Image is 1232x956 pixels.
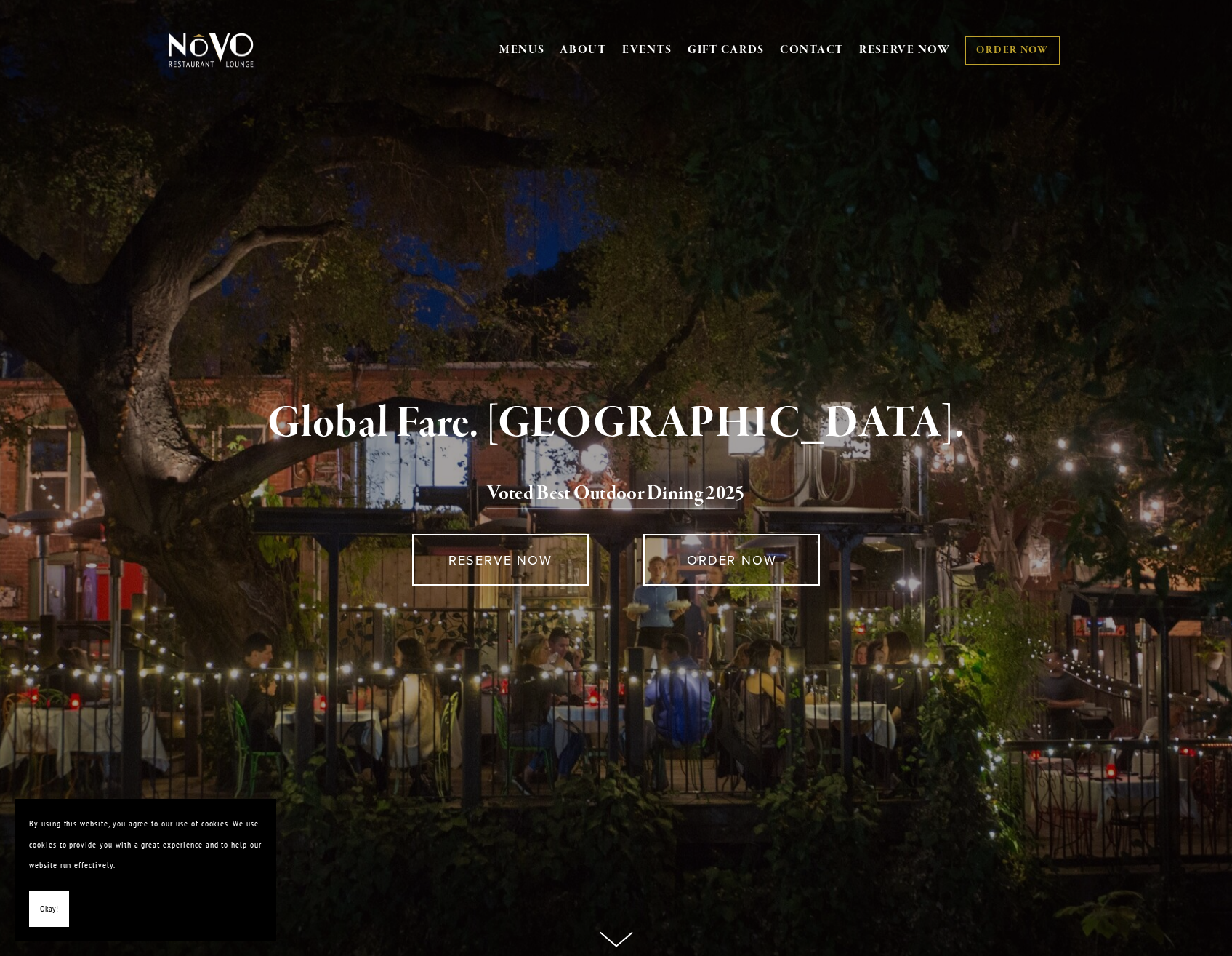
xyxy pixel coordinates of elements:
[622,43,672,57] a: EVENTS
[166,32,257,68] img: Novo Restaurant &amp; Lounge
[29,891,69,928] button: Okay!
[193,479,1040,509] h2: 5
[965,36,1060,65] a: ORDER NOW
[15,799,276,941] section: Cookie banner
[643,534,820,586] a: ORDER NOW
[29,813,262,876] p: By using this website, you agree to our use of cookies. We use cookies to provide you with a grea...
[267,396,965,451] strong: Global Fare. [GEOGRAPHIC_DATA].
[40,899,58,920] span: Okay!
[560,43,607,57] a: ABOUT
[499,43,545,57] a: MENUS
[412,534,589,586] a: RESERVE NOW
[859,36,951,64] a: RESERVE NOW
[688,36,765,64] a: GIFT CARDS
[780,36,844,64] a: CONTACT
[487,481,735,509] a: Voted Best Outdoor Dining 202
